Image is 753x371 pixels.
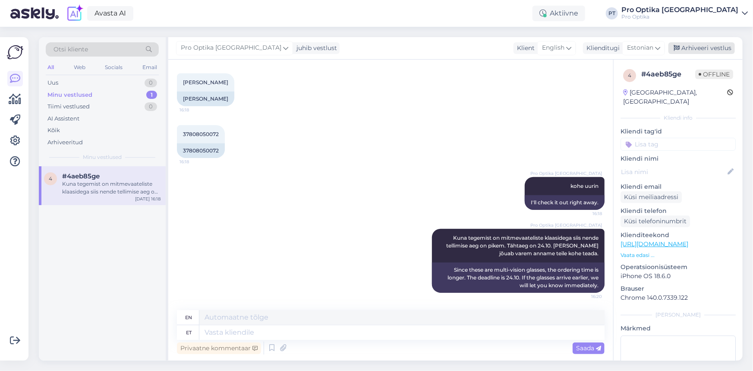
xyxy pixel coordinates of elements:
p: Chrome 140.0.7339.122 [621,293,736,302]
p: iPhone OS 18.6.0 [621,272,736,281]
div: Uus [47,79,58,87]
span: [PERSON_NAME] [183,79,228,86]
div: Kuna tegemist on mitmevaateliste klaasidega siis nende tellimise aeg on pikem. Tähtaeg on 24.10. ... [62,180,161,196]
div: Email [141,62,159,73]
p: Operatsioonisüsteem [621,263,736,272]
div: [DATE] 16:18 [135,196,161,202]
div: Pro Optika [GEOGRAPHIC_DATA] [621,6,738,13]
div: Kliendi info [621,114,736,122]
p: Kliendi email [621,182,736,191]
div: Web [72,62,87,73]
img: Askly Logo [7,44,23,60]
a: Avasta AI [87,6,133,21]
span: 16:18 [570,210,602,217]
span: English [542,43,564,53]
p: Märkmed [621,324,736,333]
div: Klient [514,44,535,53]
div: 1 [146,91,157,99]
div: PT [606,7,618,19]
span: 37808050072 [183,131,219,137]
span: 16:18 [180,159,212,165]
span: Pro Optika [GEOGRAPHIC_DATA] [530,170,602,177]
div: # 4aeb85ge [641,69,695,79]
div: Socials [103,62,124,73]
div: Minu vestlused [47,91,92,99]
p: Kliendi telefon [621,206,736,216]
div: 37808050072 [177,143,225,158]
input: Lisa nimi [621,167,726,177]
div: Arhiveeri vestlus [668,42,735,54]
span: Pro Optika [GEOGRAPHIC_DATA] [181,43,281,53]
div: Klienditugi [583,44,620,53]
p: Vaata edasi ... [621,251,736,259]
div: I'll check it out right away. [525,195,605,210]
div: juhib vestlust [293,44,337,53]
span: kohe uurin [570,183,599,189]
span: Otsi kliente [54,45,88,54]
div: [PERSON_NAME] [177,92,234,106]
div: en [186,310,192,325]
span: Kuna tegemist on mitmevaateliste klaasidega siis nende tellimise aeg on pikem. Tähtaeg on 24.10. ... [446,235,600,257]
span: Offline [695,70,733,79]
a: [URL][DOMAIN_NAME] [621,240,688,248]
img: explore-ai [66,4,84,22]
div: 0 [145,102,157,111]
div: AI Assistent [47,114,79,123]
div: 0 [145,79,157,87]
p: Klienditeekond [621,231,736,240]
div: All [46,62,56,73]
div: Küsi telefoninumbrit [621,216,690,227]
p: Brauser [621,284,736,293]
input: Lisa tag [621,138,736,151]
div: et [186,325,192,340]
a: Pro Optika [GEOGRAPHIC_DATA]Pro Optika [621,6,748,20]
div: Privaatne kommentaar [177,342,261,354]
div: Tiimi vestlused [47,102,90,111]
span: Saada [576,344,601,352]
div: Arhiveeritud [47,138,83,147]
p: Kliendi nimi [621,154,736,163]
span: Estonian [627,43,653,53]
span: Minu vestlused [83,153,122,161]
p: Kliendi tag'id [621,127,736,136]
span: 16:20 [570,293,602,300]
span: Pro Optika [GEOGRAPHIC_DATA] [530,222,602,228]
span: #4aeb85ge [62,172,100,180]
div: Aktiivne [532,6,585,21]
div: [GEOGRAPHIC_DATA], [GEOGRAPHIC_DATA] [623,88,727,106]
div: Since these are multi-vision glasses, the ordering time is longer. The deadline is 24.10. If the ... [432,263,605,293]
span: 16:18 [180,107,212,113]
span: 4 [49,175,52,182]
span: 4 [628,72,631,79]
div: Pro Optika [621,13,738,20]
div: [PERSON_NAME] [621,311,736,319]
div: Kõik [47,126,60,135]
div: Küsi meiliaadressi [621,191,682,203]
